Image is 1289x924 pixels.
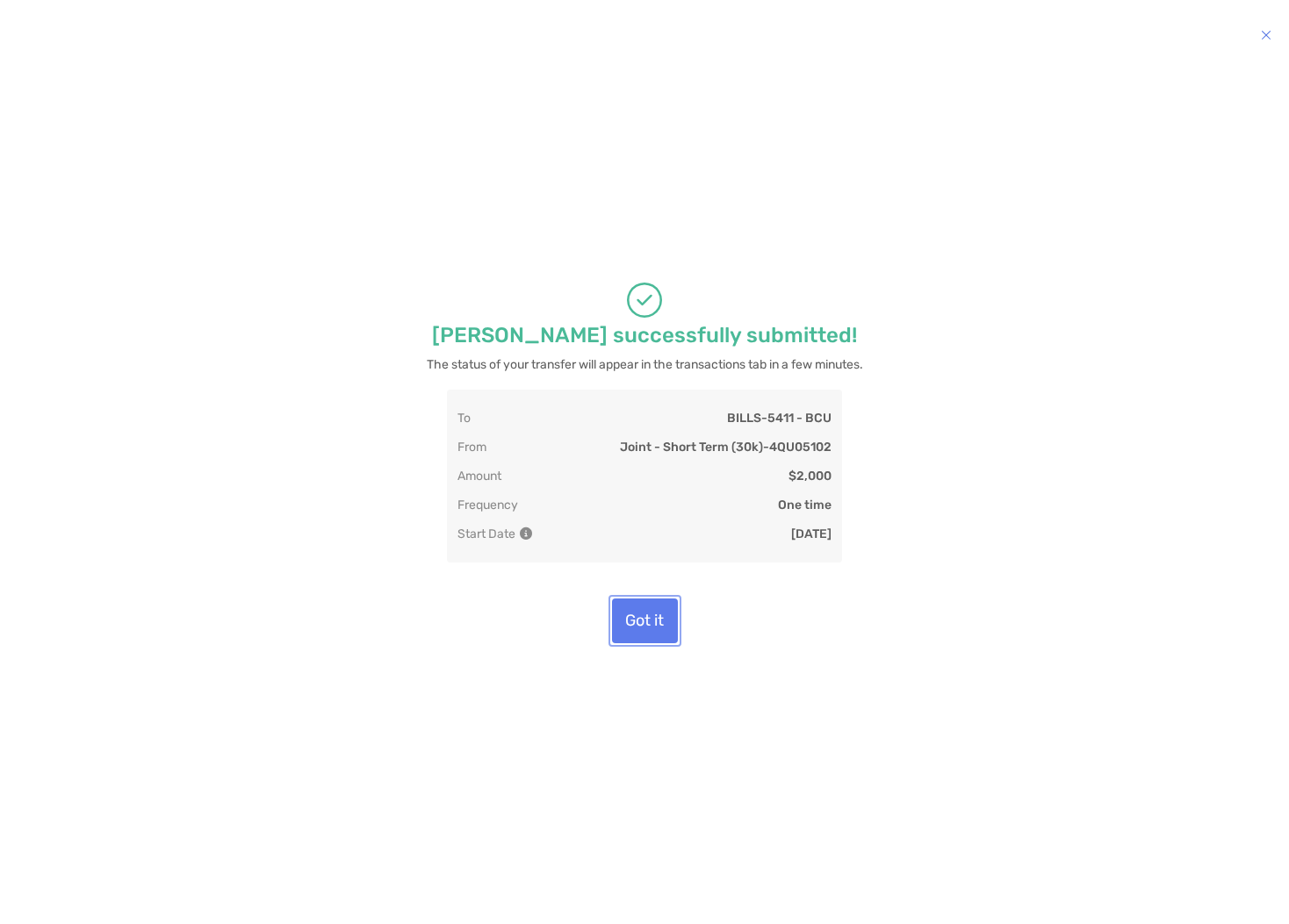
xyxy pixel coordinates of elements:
p: From [457,440,486,455]
button: Got it [612,598,678,643]
p: [PERSON_NAME] successfully submitted! [432,325,857,347]
p: $2,000 [789,469,832,483]
p: One time [778,498,832,512]
p: Frequency [457,498,518,512]
p: [DATE] [791,526,832,541]
p: Start Date [457,526,530,541]
p: Joint - Short Term (30k) - 4QU05102 [620,440,832,455]
p: The status of your transfer will appear in the transactions tab in a few minutes. [427,354,863,376]
p: BILLS - 5411 - BCU [727,411,832,426]
p: Amount [457,469,501,483]
p: To [457,411,471,426]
